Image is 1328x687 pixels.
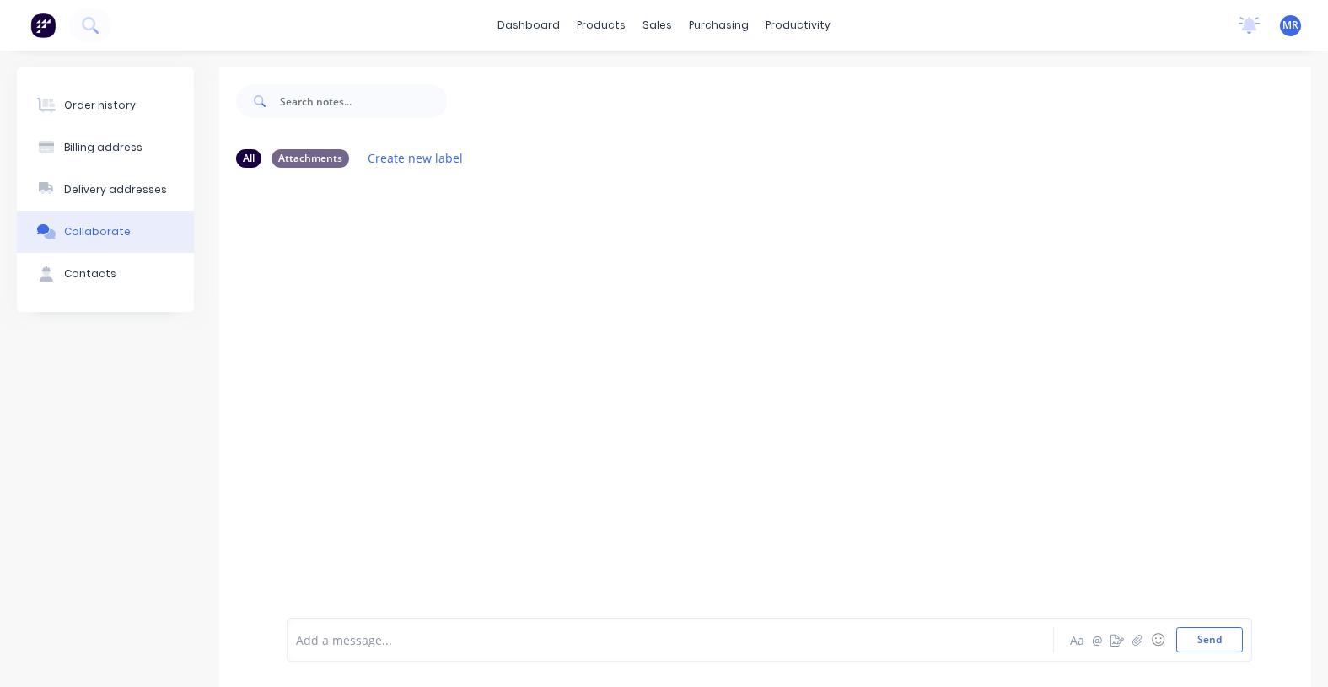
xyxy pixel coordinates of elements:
button: Aa [1067,630,1087,650]
div: productivity [757,13,839,38]
img: Factory [30,13,56,38]
div: products [568,13,634,38]
div: Billing address [64,140,142,155]
button: Contacts [17,253,194,295]
div: Order history [64,98,136,113]
button: Delivery addresses [17,169,194,211]
div: All [236,149,261,168]
div: purchasing [680,13,757,38]
div: Contacts [64,266,116,282]
button: ☺ [1148,630,1168,650]
a: dashboard [489,13,568,38]
span: MR [1282,18,1298,33]
button: Collaborate [17,211,194,253]
div: Delivery addresses [64,182,167,197]
button: Billing address [17,126,194,169]
div: sales [634,13,680,38]
input: Search notes... [280,84,447,118]
button: Order history [17,84,194,126]
div: Attachments [272,149,349,168]
button: Send [1176,627,1243,652]
button: @ [1087,630,1107,650]
button: Create new label [359,147,472,169]
div: Collaborate [64,224,131,239]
